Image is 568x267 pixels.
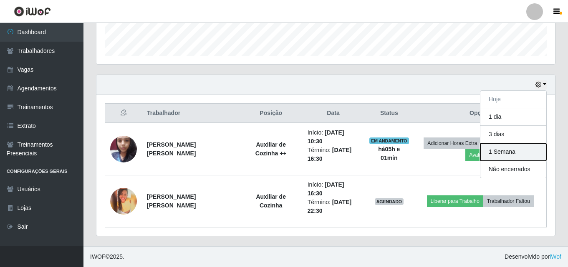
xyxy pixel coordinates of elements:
[375,198,404,205] span: AGENDADO
[303,104,364,123] th: Data
[308,146,359,163] li: Término:
[480,143,546,161] button: 1 Semana
[414,104,546,123] th: Opções
[364,104,414,123] th: Status
[14,6,51,17] img: CoreUI Logo
[427,195,483,207] button: Liberar para Trabalho
[110,131,137,167] img: 1737943113754.jpeg
[550,253,561,260] a: iWof
[240,104,303,123] th: Posição
[255,141,287,157] strong: Auxiliar de Cozinha ++
[90,253,106,260] span: IWOF
[90,252,124,261] span: © 2025 .
[256,193,286,209] strong: Auxiliar de Cozinha
[308,129,344,145] time: [DATE] 10:30
[505,252,561,261] span: Desenvolvido por
[483,195,534,207] button: Trabalhador Faltou
[378,146,400,161] strong: há 05 h e 01 min
[110,188,137,215] img: 1675811994359.jpeg
[308,181,344,197] time: [DATE] 16:30
[424,137,481,149] button: Adicionar Horas Extra
[308,198,359,215] li: Término:
[147,141,196,157] strong: [PERSON_NAME] [PERSON_NAME]
[480,161,546,178] button: Não encerrados
[480,108,546,126] button: 1 dia
[308,128,359,146] li: Início:
[369,137,409,144] span: EM ANDAMENTO
[480,91,546,108] button: Hoje
[480,126,546,143] button: 3 dias
[147,193,196,209] strong: [PERSON_NAME] [PERSON_NAME]
[142,104,240,123] th: Trabalhador
[308,180,359,198] li: Início:
[465,149,495,161] button: Avaliação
